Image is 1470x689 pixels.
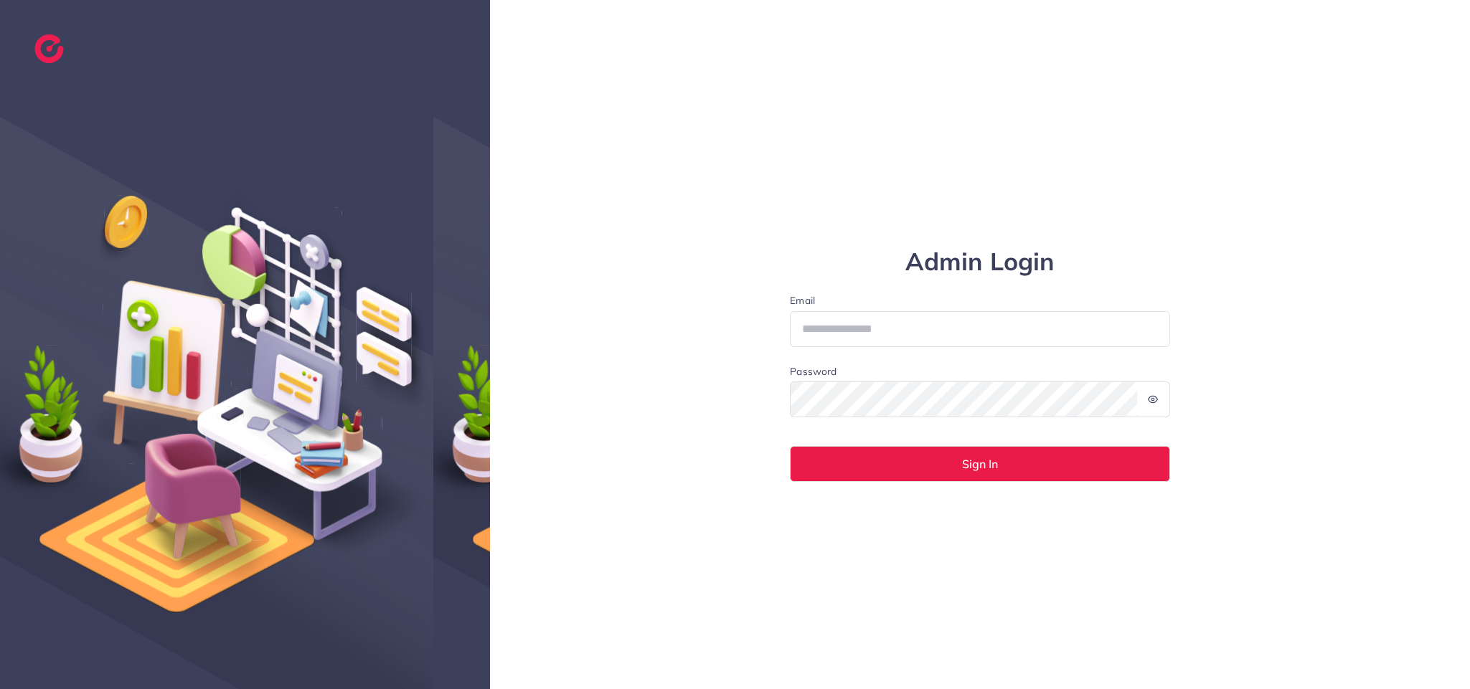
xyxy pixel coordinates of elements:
img: logo [34,34,64,63]
button: Sign In [790,446,1170,482]
h1: Admin Login [790,247,1170,277]
span: Sign In [962,458,998,470]
label: Email [790,293,1170,308]
label: Password [790,364,837,379]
